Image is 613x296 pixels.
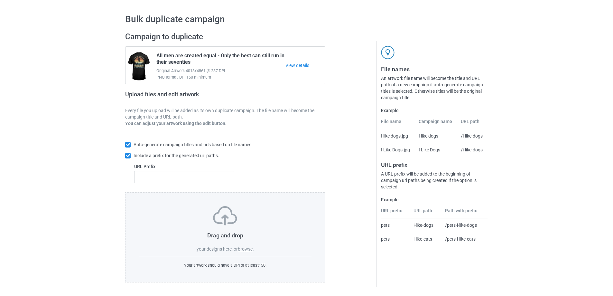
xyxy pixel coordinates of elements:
th: Path with prefix [441,207,488,218]
span: . [253,246,254,252]
th: File name [381,118,415,129]
td: I like dogs [415,129,458,143]
td: /i-like-dogs [457,129,488,143]
th: URL path [457,118,488,129]
span: Auto-generate campaign titles and urls based on file names. [134,142,253,147]
h3: URL prefix [381,161,488,168]
h3: File names [381,65,488,73]
span: your designs here, or [197,246,238,252]
td: I Like Dogs [415,143,458,157]
td: I Like Dogs.jpg [381,143,415,157]
a: View details [285,62,325,69]
label: browse [238,246,253,252]
div: A URL prefix will be added to the beginning of campaign url paths being created if the option is ... [381,171,488,190]
td: /pets-i-like-cats [441,232,488,246]
b: You can adjust your artwork using the edit button. [125,121,227,126]
th: Campaign name [415,118,458,129]
td: i-like-dogs [410,218,442,232]
p: Every file you upload will be added as its own duplicate campaign. The file name will become the ... [125,107,325,120]
h2: Upload files and edit artwork [125,91,245,103]
label: Example [381,196,488,203]
div: An artwork file name will become the title and URL path of a new campaign if auto-generate campai... [381,75,488,101]
label: URL Prefix [134,163,234,170]
label: Example [381,107,488,114]
span: Original Artwork 4013x4861 @ 287 DPI [156,68,285,74]
h2: Campaign to duplicate [125,32,325,42]
h3: Drag and drop [139,232,311,239]
th: URL path [410,207,442,218]
td: pets [381,218,410,232]
span: Your artwork should have a DPI of at least 150 . [184,263,266,268]
td: pets [381,232,410,246]
td: /i-like-dogs [457,143,488,157]
td: /pets-i-like-dogs [441,218,488,232]
td: I like dogs.jpg [381,129,415,143]
th: URL prefix [381,207,410,218]
img: svg+xml;base64,PD94bWwgdmVyc2lvbj0iMS4wIiBlbmNvZGluZz0iVVRGLTgiPz4KPHN2ZyB3aWR0aD0iNDJweCIgaGVpZ2... [381,46,395,59]
span: Include a prefix for the generated url paths. [134,153,219,158]
span: PNG format, DPI 150 minimum [156,74,285,81]
span: All men are created equal - Only the best can still run in their seventies [156,53,285,68]
img: svg+xml;base64,PD94bWwgdmVyc2lvbj0iMS4wIiBlbmNvZGluZz0iVVRGLTgiPz4KPHN2ZyB3aWR0aD0iNzVweCIgaGVpZ2... [213,206,237,225]
h1: Bulk duplicate campaign [125,14,488,25]
td: i-like-cats [410,232,442,246]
